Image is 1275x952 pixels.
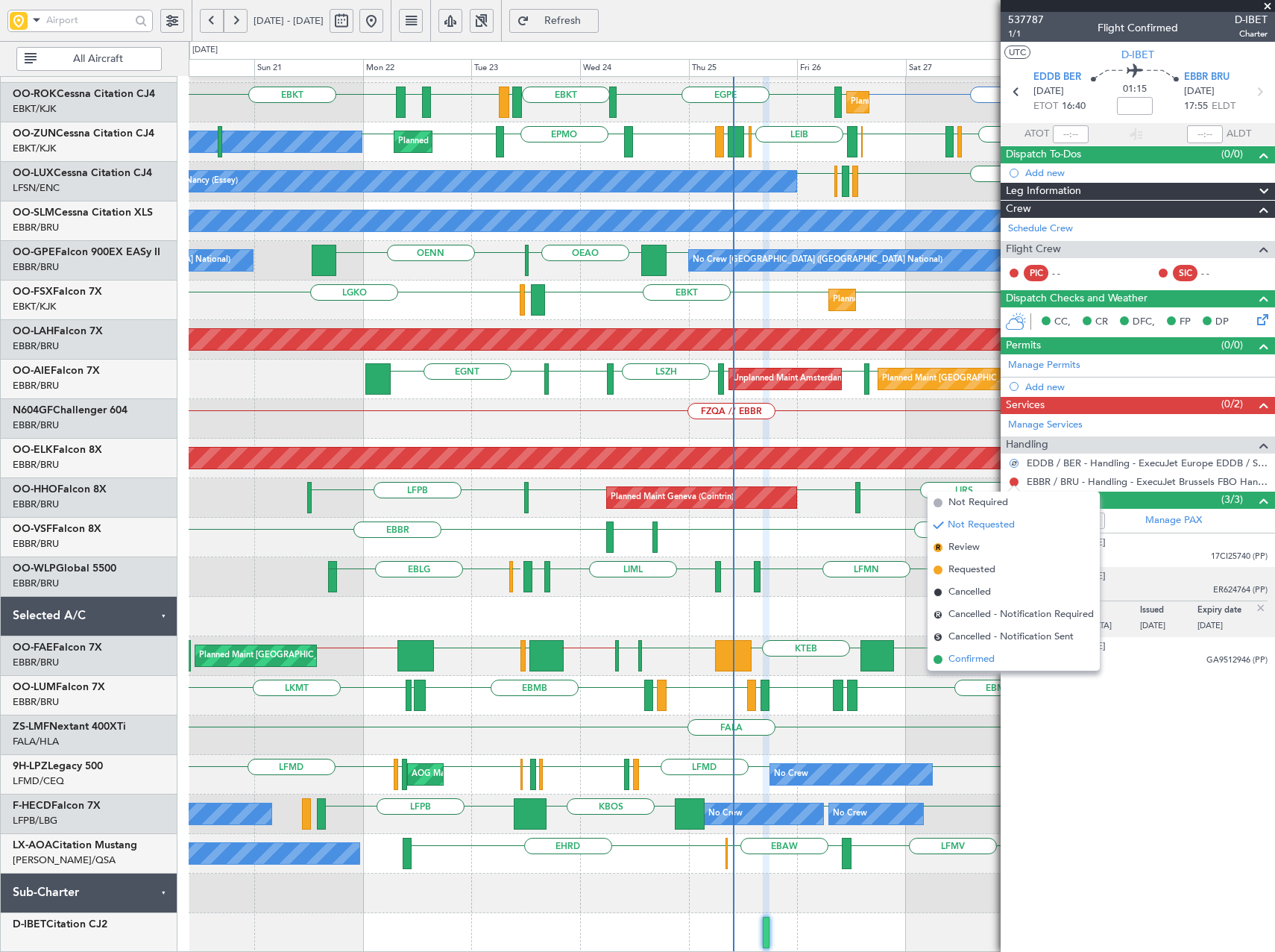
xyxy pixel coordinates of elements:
span: (0/0) [1221,337,1243,353]
div: Add new [1025,381,1268,393]
div: No Crew [833,803,867,825]
a: Manage PAX [1145,513,1202,528]
div: Thu 25 [689,59,798,77]
a: EBBR/BRU [13,498,59,511]
span: Review [948,540,980,555]
div: Unplanned Maint Amsterdam (Schiphol) [733,368,884,390]
span: EBBR BRU [1184,70,1230,85]
span: Cancelled [948,585,991,600]
a: EBKT/KJK [13,102,56,116]
span: D-IBET [1121,47,1154,63]
span: ALDT [1227,127,1251,142]
span: [DATE] - [DATE] [254,14,324,28]
a: EBBR/BRU [13,419,59,432]
a: EBBR/BRU [13,577,59,590]
span: Leg Information [1006,183,1081,200]
span: OO-HHO [13,484,57,495]
a: EBBR/BRU [13,260,59,274]
span: OO-FSX [13,286,53,297]
a: OO-VSFFalcon 8X [13,524,101,534]
span: Confirmed [948,652,995,667]
div: Planned Maint [GEOGRAPHIC_DATA] ([GEOGRAPHIC_DATA] National) [199,645,469,667]
span: 17CI25740 (PP) [1211,551,1268,563]
div: AOG Maint Cannes (Mandelieu) [412,763,531,786]
div: Planned Maint Kortrijk-[GEOGRAPHIC_DATA] [851,91,1024,113]
p: Expiry date [1197,605,1255,620]
span: Cancelled - Notification Sent [948,630,1074,645]
span: DFC, [1133,315,1155,330]
span: Dispatch To-Dos [1006,146,1081,163]
div: Planned Maint Geneva (Cointrin) [611,486,734,509]
span: Not Required [948,495,1008,510]
div: Fri 26 [797,59,906,77]
a: LX-AOACitation Mustang [13,840,137,851]
a: EDDB / BER - Handling - ExecuJet Europe EDDB / SXF [1027,457,1268,469]
span: N604GF [13,405,53,416]
a: Manage Services [1008,418,1083,433]
span: Charter [1235,28,1268,40]
a: OO-FAEFalcon 7X [13,642,102,653]
span: ZS-LMF [13,721,49,732]
span: FP [1180,315,1191,330]
span: D-IBET [1235,12,1268,28]
span: Crew [1006,201,1031,218]
span: Services [1006,397,1045,414]
span: OO-LUX [13,168,54,178]
input: Airport [46,9,130,31]
span: Requested [948,563,995,577]
span: 537787 [1008,12,1044,28]
a: EBBR/BRU [13,458,59,472]
a: LFPB/LBG [13,814,57,827]
img: close [1254,601,1268,615]
span: Flight Crew [1006,241,1061,258]
a: OO-GPEFalcon 900EX EASy II [13,247,160,257]
div: Planned Maint Kortrijk-[GEOGRAPHIC_DATA] [398,131,572,153]
span: DP [1215,315,1229,330]
span: R [934,610,942,619]
span: 01:15 [1123,82,1147,97]
a: OO-WLPGlobal 5500 [13,563,116,574]
span: Dispatch Checks and Weather [1006,290,1147,307]
span: Permits [1006,337,1041,354]
div: Planned Maint [GEOGRAPHIC_DATA] ([GEOGRAPHIC_DATA]) [882,368,1117,390]
a: EBBR/BRU [13,339,59,353]
span: [DATE] [1184,84,1215,99]
span: ETOT [1033,99,1058,114]
span: OO-LAH [13,326,54,336]
div: Mon 22 [363,59,472,77]
span: R [934,543,942,552]
a: EBKT/KJK [13,300,56,313]
span: OO-WLP [13,563,56,574]
a: Manage Permits [1008,358,1080,373]
a: N604GFChallenger 604 [13,405,127,416]
div: - - [1201,266,1235,280]
span: LX-AOA [13,840,52,851]
span: OO-VSF [13,524,52,534]
a: EBBR/BRU [13,656,59,669]
span: ER624764 (PP) [1213,584,1268,597]
span: (3/3) [1221,492,1243,507]
button: UTC [1004,46,1030,59]
a: OO-AIEFalcon 7X [13,366,100,376]
div: PIC [1024,265,1048,281]
a: OO-FSXFalcon 7X [13,286,102,297]
p: Issued [1140,605,1197,620]
span: (0/2) [1221,396,1243,412]
div: No Crew [774,763,808,786]
a: OO-ELKFalcon 8X [13,445,102,455]
span: CR [1095,315,1108,330]
a: LFMD/CEQ [13,774,64,788]
input: --:-- [1053,125,1089,143]
a: EBBR / BRU - Handling - ExecuJet Brussels FBO Handling Abelag [1027,475,1268,488]
a: OO-HHOFalcon 8X [13,484,107,495]
span: [DATE] [1033,84,1064,99]
a: FALA/HLA [13,735,59,748]
span: S [934,633,942,642]
div: Planned Maint Kortrijk-[GEOGRAPHIC_DATA] [833,289,1007,311]
a: 9H-LPZLegacy 500 [13,761,103,771]
span: (0/0) [1221,146,1243,162]
p: [DATE] [1140,620,1197,635]
div: Wed 24 [580,59,689,77]
a: OO-LUMFalcon 7X [13,682,105,692]
div: Sun 21 [254,59,363,77]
